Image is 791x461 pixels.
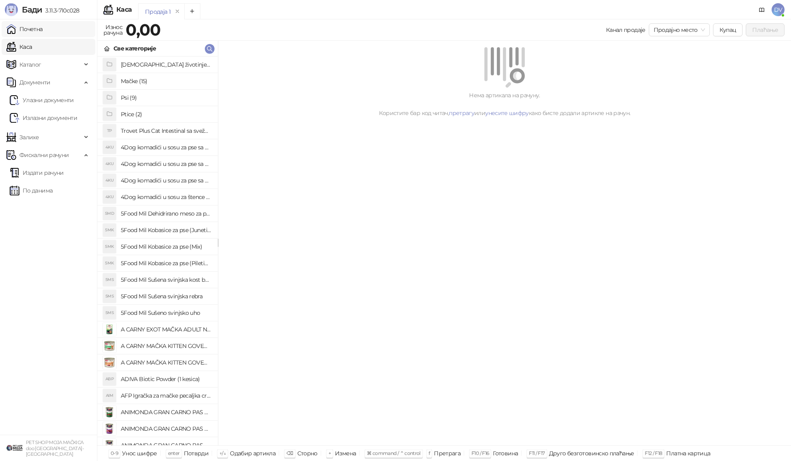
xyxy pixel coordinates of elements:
[121,422,211,435] h4: ANIMONDA GRAN CARNO PAS ADULT GOVEDINA I JAGNJETINA 800g
[10,182,53,199] a: По данима
[654,24,705,36] span: Продајно место
[19,129,39,145] span: Залихе
[103,124,116,137] div: TP
[10,92,74,108] a: Ulazni dokumentiУлазни документи
[126,20,160,40] strong: 0,00
[471,450,489,456] span: F10 / F16
[121,323,211,336] h4: A CARNY EXOT MAČKA ADULT NOJ 85g
[121,290,211,303] h4: 5Food Mil Sušena svinjska rebra
[184,3,200,19] button: Add tab
[103,373,116,386] div: ABP
[114,44,156,53] div: Све категорије
[121,75,211,88] h4: Mačke (15)
[5,3,18,16] img: Logo
[121,356,211,369] h4: A CARNY MAČKA KITTEN GOVEDINA,TELETINA I PILETINA 200g
[228,91,781,117] div: Нема артикала на рачуну. Користите бар код читач, или како бисте додали артикле на рачун.
[103,191,116,203] div: 4KU
[449,109,474,117] a: претрагу
[116,6,132,13] div: Каса
[168,450,180,456] span: enter
[645,450,662,456] span: F12 / F18
[6,39,32,55] a: Каса
[529,450,545,456] span: F11 / F17
[367,450,421,456] span: ⌘ command / ⌃ control
[121,141,211,154] h4: 4Dog komadići u sosu za pse sa govedinom (100g)
[121,439,211,452] h4: ANIMONDA GRAN CARNO PAS ADULT GOVEDINA I PAČJA SRCA 800g
[111,450,118,456] span: 0-9
[606,25,646,34] div: Канал продаје
[297,448,318,459] div: Сторно
[755,3,768,16] a: Документација
[121,191,211,203] h4: 4Dog komadići u sosu za štence sa piletinom (100g)
[103,422,116,435] img: Slika
[335,448,356,459] div: Измена
[122,448,157,459] div: Унос шифре
[103,306,116,319] div: 5MS
[19,147,69,163] span: Фискални рачуни
[103,439,116,452] img: Slika
[121,91,211,104] h4: Psi (9)
[121,58,211,71] h4: [DEMOGRAPHIC_DATA] životinje (3)
[713,23,743,36] button: Купац
[103,224,116,237] div: 5MK
[42,7,79,14] span: 3.11.3-710c028
[184,448,209,459] div: Потврди
[103,406,116,419] img: Slika
[121,157,211,170] h4: 4Dog komadići u sosu za pse sa piletinom (100g)
[219,450,226,456] span: ↑/↓
[429,450,430,456] span: f
[121,273,211,286] h4: 5Food Mil Sušena svinjska kost buta
[103,356,116,369] img: Slika
[103,323,116,336] img: Slika
[10,165,64,181] a: Издати рачуни
[10,110,77,126] a: Излазни документи
[485,109,529,117] a: унесите шифру
[97,57,218,445] div: grid
[121,207,211,220] h4: 5Food Mil Dehidrirano meso za pse
[772,3,785,16] span: DV
[6,440,23,456] img: 64x64-companyLogo-9f44b8df-f022-41eb-b7d6-300ad218de09.png
[121,224,211,237] h4: 5Food Mil Kobasice za pse (Junetina)
[121,108,211,121] h4: Ptice (2)
[22,5,42,15] span: Бади
[103,240,116,253] div: 5MK
[103,141,116,154] div: 4KU
[666,448,710,459] div: Платна картица
[493,448,518,459] div: Готовина
[230,448,276,459] div: Одабир артикла
[6,21,43,37] a: Почетна
[19,74,50,90] span: Документи
[19,57,41,73] span: Каталог
[103,207,116,220] div: 5MD
[121,306,211,319] h4: 5Food Mil Sušeno svinjsko uho
[103,257,116,270] div: 5MK
[145,7,170,16] div: Продаја 1
[102,22,124,38] div: Износ рачуна
[121,240,211,253] h4: 5Food Mil Kobasice za pse (Mix)
[172,8,183,15] button: remove
[121,257,211,270] h4: 5Food Mil Kobasice za pse (Piletina)
[103,290,116,303] div: 5MS
[103,389,116,402] div: AIM
[103,339,116,352] img: Slika
[121,389,211,402] h4: AFP Igračka za mačke pecaljka crveni čupavac
[26,440,84,457] small: PET SHOP MOJA MAČKICA doo [GEOGRAPHIC_DATA]-[GEOGRAPHIC_DATA]
[434,448,461,459] div: Претрага
[103,174,116,187] div: 4KU
[746,23,785,36] button: Плаћање
[121,373,211,386] h4: ADIVA Biotic Powder (1 kesica)
[121,174,211,187] h4: 4Dog komadići u sosu za pse sa piletinom i govedinom (4x100g)
[286,450,293,456] span: ⌫
[121,339,211,352] h4: A CARNY MAČKA KITTEN GOVEDINA,PILETINA I ZEC 200g
[328,450,331,456] span: +
[549,448,634,459] div: Друго безготовинско плаћање
[103,157,116,170] div: 4KU
[103,273,116,286] div: 5MS
[121,406,211,419] h4: ANIMONDA GRAN CARNO PAS ADULT GOVEDINA I DIVLJAČ 800g
[121,124,211,137] h4: Trovet Plus Cat Intestinal sa svežom ribom (85g)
